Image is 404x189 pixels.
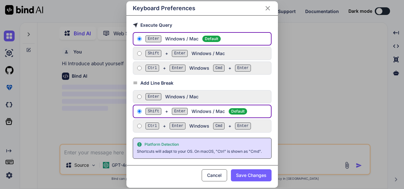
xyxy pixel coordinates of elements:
[170,65,185,72] span: Enter
[133,80,272,86] h3: Add Line Break
[145,50,268,57] div: + Windows / Mac
[145,65,268,72] div: + Windows +
[137,148,267,155] div: Shortcuts will adapt to your OS. On macOS, "Ctrl" is shown as "Cmd".
[137,36,142,41] input: EnterWindows / Mac Default
[202,169,227,181] button: Cancel
[137,109,142,114] input: Shift+EnterWindows / MacDefault
[145,93,268,100] div: Windows / Mac
[133,4,195,13] h2: Keyboard Preferences
[145,108,268,115] div: + Windows / Mac
[145,35,268,42] div: Windows / Mac
[235,65,251,72] span: Enter
[145,35,161,42] span: Enter
[137,142,267,147] div: Platform Detection
[145,108,161,115] span: Shift
[145,65,159,72] span: Ctrl
[137,123,142,129] input: Ctrl+Enter Windows Cmd+Enter
[264,4,272,12] button: Close
[145,50,161,57] span: Shift
[172,108,188,115] span: Enter
[235,122,251,129] span: Enter
[213,65,225,72] span: Cmd
[213,122,225,129] span: Cmd
[172,50,188,57] span: Enter
[145,93,161,100] span: Enter
[137,66,142,71] input: Ctrl+Enter Windows Cmd+Enter
[137,51,142,56] input: Shift+EnterWindows / Mac
[133,22,272,28] h3: Execute Query
[145,122,159,129] span: Ctrl
[145,122,268,129] div: + Windows +
[137,94,142,99] input: EnterWindows / Mac
[229,108,247,115] span: Default
[231,169,272,181] button: Save Changes
[202,36,221,42] span: Default
[170,122,185,129] span: Enter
